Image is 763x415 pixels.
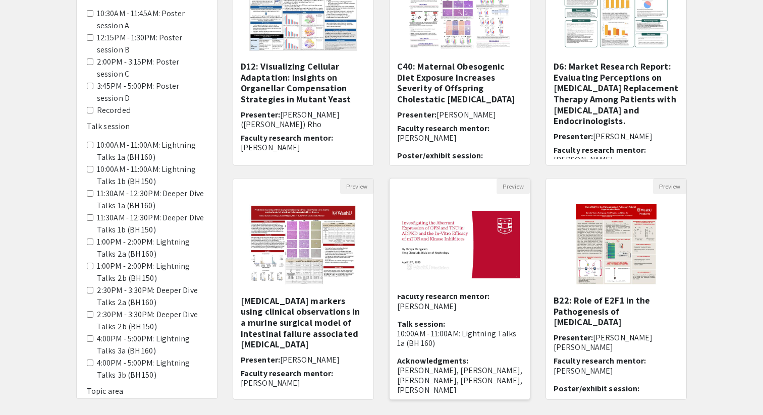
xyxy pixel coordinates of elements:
[397,133,522,143] p: [PERSON_NAME]
[653,179,686,194] button: Preview
[397,355,469,366] span: Acknowledgments:
[87,386,207,396] h6: Topic area
[593,131,652,142] span: [PERSON_NAME]
[554,383,639,394] span: Poster/exhibit session:
[390,201,530,288] img: <p><span style="background-color: transparent; color: rgb(0, 0, 0);">Investigating the Aberrant E...
[97,104,131,116] label: Recorded
[554,366,679,376] p: [PERSON_NAME]
[97,212,207,236] label: 11:30AM - 12:30PM: Deeper Dive Talks 1b (BH 150)
[87,122,207,131] h6: Talk session
[554,145,646,155] span: Faculty research mentor:
[554,132,679,141] h6: Presenter:
[554,355,646,366] span: Faculty research mentor:
[241,355,366,365] h6: Presenter:
[554,332,652,352] span: [PERSON_NAME] [PERSON_NAME]
[97,236,207,260] label: 1:00PM - 2:00PM: Lightning Talks 2a (BH 160)
[97,32,207,56] label: 12:15PM - 1:30PM: Poster session B
[97,80,207,104] label: 3:45PM - 5:00PM: Poster session D
[546,178,687,400] div: Open Presentation <p class="ql-align-justify">B22: Role of E2F1 in the Pathogenesis of Pulmonary ...
[97,357,207,381] label: 4:00PM - 5:00PM: Lightning Talks 3b (BH 150)
[97,284,207,309] label: 2:30PM - 3:30PM: Deeper Dive Talks 2a (BH 160)
[397,329,522,348] p: 10:00AM - 11:00AM: Lightning Talks 1a (BH 160)
[397,123,489,134] span: Faculty research mentor:
[397,319,445,329] span: Talk session:
[97,333,207,357] label: 4:00PM - 5:00PM: Lightning Talks 3a (BH 160)
[397,61,522,104] h5: C40: Maternal Obesogenic Diet Exposure Increases Severity of Offspring Cholestatic [MEDICAL_DATA]
[241,133,333,143] span: Faculty research mentor:
[239,194,367,295] img: <p>B31: Predictive modeling of liver injury markers using clinical observations in a murine surgi...
[97,8,207,32] label: 10:30AM - 11:45AM: Poster session A
[280,354,340,365] span: [PERSON_NAME]
[397,110,522,120] h6: Presenter:
[97,56,207,80] label: 2:00PM - 3:15PM: Poster session C
[97,188,207,212] label: 11:30AM - 12:30PM: Deeper Dive Talks 1a (BH 160)
[97,309,207,333] label: 2:30PM - 3:30PM: Deeper Dive Talks 2b (BH 150)
[241,368,333,379] span: Faculty research mentor:
[241,284,366,350] h5: B31: Predictive modeling of [MEDICAL_DATA] markers using clinical observations in a murine surgic...
[437,109,496,120] span: [PERSON_NAME]
[241,143,366,152] p: [PERSON_NAME]
[397,150,483,161] span: Poster/exhibit session:
[554,61,679,127] h5: D6: Market Research Report: Evaluating Perceptions on [MEDICAL_DATA] Replacement Therapy Among Pa...
[340,179,373,194] button: Preview
[397,302,522,311] p: [PERSON_NAME]
[554,295,679,328] h5: B22: Role of E2F1 in the Pathogenesis of [MEDICAL_DATA]
[566,194,667,295] img: <p class="ql-align-justify">B22: Role of E2F1 in the Pathogenesis of Pulmonary Arterial Hypertens...
[241,110,366,129] h6: Presenter:
[97,260,207,284] label: 1:00PM - 2:00PM: Lightning Talks 2b (BH 150)
[8,370,43,407] iframe: Chat
[241,378,366,388] p: [PERSON_NAME]
[397,366,522,395] p: [PERSON_NAME], [PERSON_NAME], [PERSON_NAME], [PERSON_NAME], [PERSON_NAME]
[554,155,679,164] p: [PERSON_NAME]
[497,179,530,194] button: Preview
[233,178,374,400] div: Open Presentation <p>B31: Predictive modeling of liver injury markers using clinical observations...
[554,333,679,352] h6: Presenter:
[241,61,366,104] h5: D12: Visualizing Cellular Adaptation: Insights on Organellar Compensation Strategies in Mutant Yeast
[397,291,489,302] span: Faculty research mentor:
[389,178,530,400] div: Open Presentation <p><span style="background-color: transparent; color: rgb(0, 0, 0);">Investigat...
[97,139,207,163] label: 10:00AM - 11:00AM: Lightning Talks 1a (BH 160)
[241,109,340,130] span: [PERSON_NAME] ([PERSON_NAME]) Rho
[97,163,207,188] label: 10:00AM - 11:00AM: Lightning Talks 1b (BH 150)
